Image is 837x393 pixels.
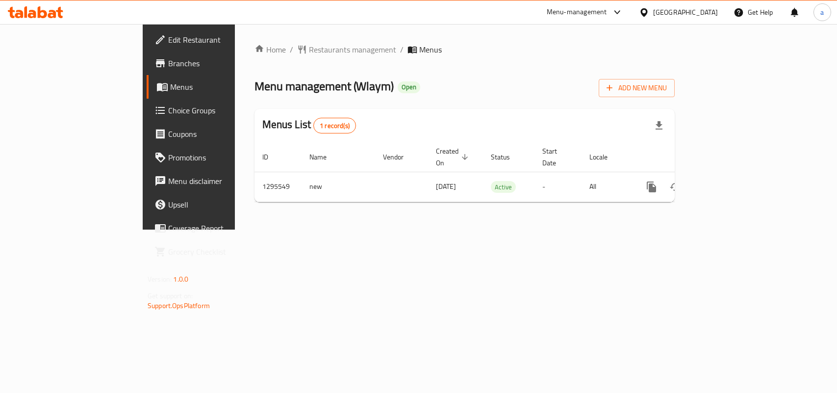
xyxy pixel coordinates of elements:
[168,152,275,163] span: Promotions
[147,122,282,146] a: Coupons
[400,44,404,55] li: /
[290,44,293,55] li: /
[436,145,471,169] span: Created On
[147,99,282,122] a: Choice Groups
[147,146,282,169] a: Promotions
[313,118,356,133] div: Total records count
[147,52,282,75] a: Branches
[147,216,282,240] a: Coverage Report
[147,28,282,52] a: Edit Restaurant
[820,7,824,18] span: a
[663,175,687,199] button: Change Status
[170,81,275,93] span: Menus
[309,151,339,163] span: Name
[147,240,282,263] a: Grocery Checklist
[436,180,456,193] span: [DATE]
[419,44,442,55] span: Menus
[398,81,420,93] div: Open
[173,273,188,286] span: 1.0.0
[254,75,394,97] span: Menu management ( Wlaym )
[534,172,582,202] td: -
[542,145,570,169] span: Start Date
[491,182,516,193] span: Active
[491,151,523,163] span: Status
[653,7,718,18] div: [GEOGRAPHIC_DATA]
[147,75,282,99] a: Menus
[147,169,282,193] a: Menu disclaimer
[607,82,667,94] span: Add New Menu
[168,175,275,187] span: Menu disclaimer
[168,222,275,234] span: Coverage Report
[309,44,396,55] span: Restaurants management
[254,44,675,55] nav: breadcrumb
[168,57,275,69] span: Branches
[168,199,275,210] span: Upsell
[148,289,193,302] span: Get support on:
[314,121,355,131] span: 1 record(s)
[168,246,275,258] span: Grocery Checklist
[148,273,172,286] span: Version:
[640,175,663,199] button: more
[589,151,620,163] span: Locale
[582,172,632,202] td: All
[168,34,275,46] span: Edit Restaurant
[398,83,420,91] span: Open
[148,299,210,312] a: Support.OpsPlatform
[647,114,671,137] div: Export file
[297,44,396,55] a: Restaurants management
[547,6,607,18] div: Menu-management
[262,151,281,163] span: ID
[302,172,375,202] td: new
[168,128,275,140] span: Coupons
[632,142,742,172] th: Actions
[168,105,275,116] span: Choice Groups
[383,151,416,163] span: Vendor
[262,117,356,133] h2: Menus List
[147,193,282,216] a: Upsell
[599,79,675,97] button: Add New Menu
[254,142,742,202] table: enhanced table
